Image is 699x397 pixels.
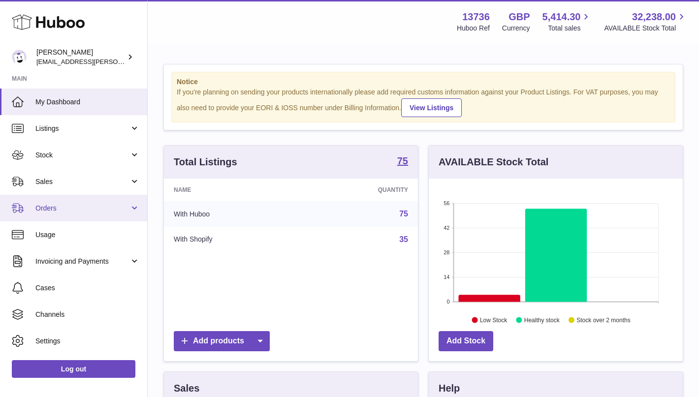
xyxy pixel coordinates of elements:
a: 75 [399,210,408,218]
a: 35 [399,235,408,244]
h3: Total Listings [174,155,237,169]
text: Healthy stock [524,316,560,323]
img: horia@orea.uk [12,50,27,64]
span: 5,414.30 [542,10,581,24]
a: 32,238.00 AVAILABLE Stock Total [604,10,687,33]
a: Add Stock [439,331,493,351]
span: 32,238.00 [632,10,676,24]
text: 14 [444,274,449,280]
h3: Sales [174,382,199,395]
td: With Huboo [164,201,301,227]
span: Total sales [548,24,592,33]
div: Huboo Ref [457,24,490,33]
span: Invoicing and Payments [35,257,129,266]
strong: GBP [508,10,530,24]
strong: 13736 [462,10,490,24]
span: Sales [35,177,129,186]
span: AVAILABLE Stock Total [604,24,687,33]
text: 0 [446,299,449,305]
div: [PERSON_NAME] [36,48,125,66]
td: With Shopify [164,227,301,252]
span: Usage [35,230,140,240]
span: Cases [35,283,140,293]
a: 5,414.30 Total sales [542,10,592,33]
strong: 75 [397,156,408,166]
a: Log out [12,360,135,378]
text: 56 [444,200,449,206]
div: Currency [502,24,530,33]
h3: Help [439,382,460,395]
a: View Listings [401,98,462,117]
th: Name [164,179,301,201]
span: Settings [35,336,140,346]
text: Stock over 2 months [576,316,630,323]
span: Orders [35,204,129,213]
text: 28 [444,249,449,255]
div: If you're planning on sending your products internationally please add required customs informati... [177,88,670,117]
th: Quantity [301,179,418,201]
a: 75 [397,156,408,168]
text: Low Stock [480,316,508,323]
span: Stock [35,151,129,160]
text: 42 [444,225,449,231]
a: Add products [174,331,270,351]
strong: Notice [177,77,670,87]
span: Listings [35,124,129,133]
span: [EMAIL_ADDRESS][PERSON_NAME][DOMAIN_NAME] [36,58,197,65]
span: My Dashboard [35,97,140,107]
span: Channels [35,310,140,319]
h3: AVAILABLE Stock Total [439,155,548,169]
